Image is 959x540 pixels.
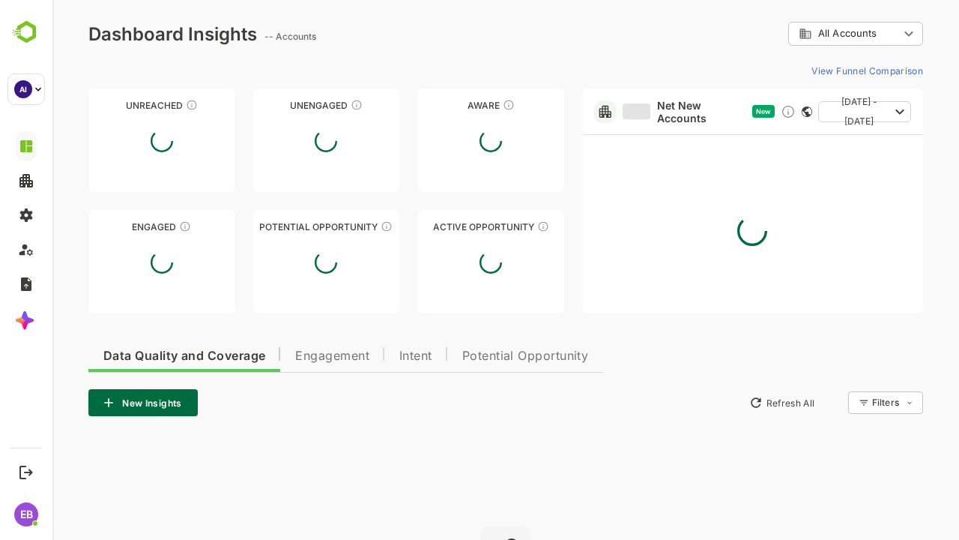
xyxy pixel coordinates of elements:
[16,462,36,482] button: Logout
[778,92,836,131] span: [DATE] - [DATE]
[820,397,847,408] div: Filters
[746,27,847,40] div: All Accounts
[243,350,317,362] span: Engagement
[133,99,145,111] div: These accounts have not been engaged with for a defined time period
[485,220,497,232] div: These accounts have open opportunities which might be at any of the Sales Stages
[690,391,769,415] button: Refresh All
[212,31,268,42] ag: -- Accounts
[7,18,46,46] img: BambooboxLogoMark.f1c84d78b4c51b1a7b5f700c9845e183.svg
[201,221,348,232] div: Potential Opportunity
[365,221,512,232] div: Active Opportunity
[127,220,139,232] div: These accounts are warm, further nurturing would qualify them to MQAs
[36,100,183,111] div: Unreached
[51,350,213,362] span: Data Quality and Coverage
[766,101,859,122] button: [DATE] - [DATE]
[704,107,719,115] span: New
[347,350,380,362] span: Intent
[749,106,760,117] div: This card does not support filter and segments
[14,502,38,526] div: EB
[36,23,205,45] div: Dashboard Insights
[766,28,824,39] span: All Accounts
[36,221,183,232] div: Engaged
[570,99,695,124] a: Net New Accounts
[728,104,743,119] div: Discover new ICP-fit accounts showing engagement — via intent surges, anonymous website visits, L...
[365,100,512,111] div: Aware
[328,220,340,232] div: These accounts are MQAs and can be passed on to Inside Sales
[450,99,462,111] div: These accounts have just entered the buying cycle and need further nurturing
[818,389,871,416] div: Filters
[736,19,871,49] div: All Accounts
[36,389,145,416] button: New Insights
[753,58,871,82] button: View Funnel Comparison
[410,350,536,362] span: Potential Opportunity
[298,99,310,111] div: These accounts have not shown enough engagement and need nurturing
[14,80,32,98] div: AI
[201,100,348,111] div: Unengaged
